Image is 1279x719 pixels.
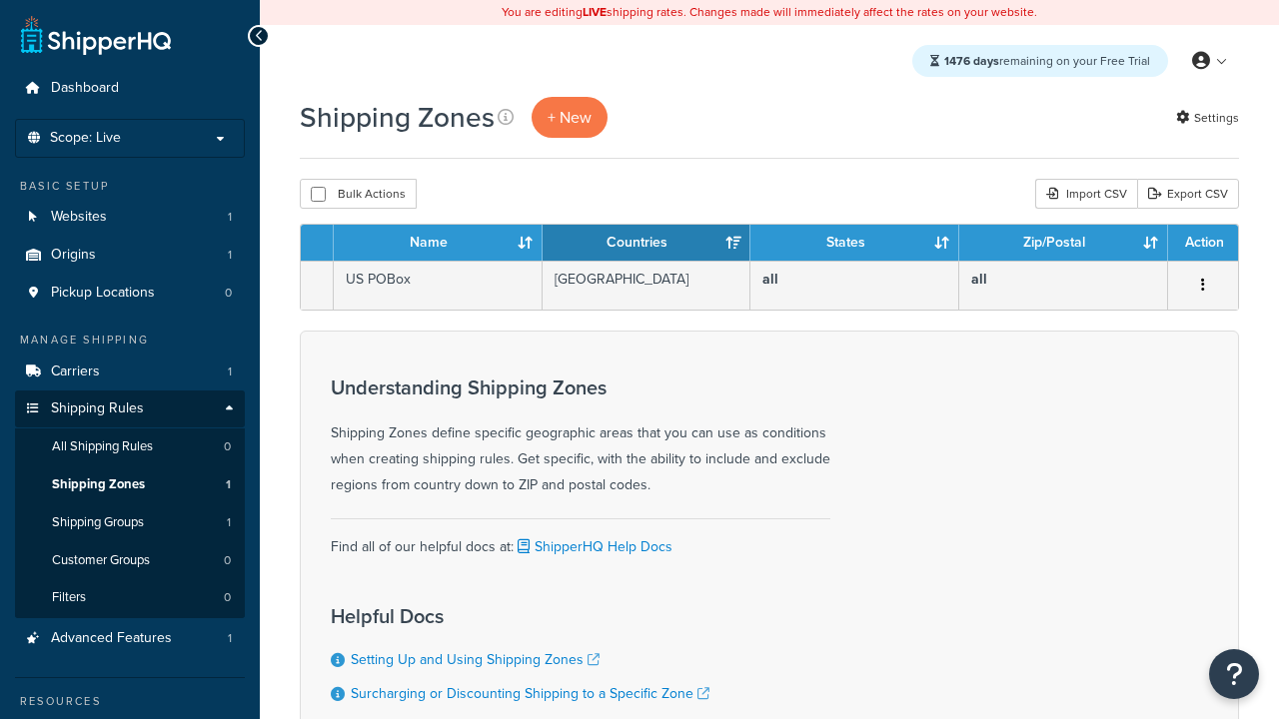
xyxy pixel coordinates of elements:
[15,428,245,465] li: All Shipping Rules
[351,683,709,704] a: Surcharging or Discounting Shipping to a Specific Zone
[762,269,778,290] b: all
[15,504,245,541] li: Shipping Groups
[971,269,987,290] b: all
[750,225,959,261] th: States: activate to sort column ascending
[228,630,232,647] span: 1
[514,536,672,557] a: ShipperHQ Help Docs
[15,237,245,274] li: Origins
[583,3,607,21] b: LIVE
[351,649,600,670] a: Setting Up and Using Shipping Zones
[224,589,231,606] span: 0
[15,542,245,579] li: Customer Groups
[1209,649,1259,699] button: Open Resource Center
[15,275,245,312] a: Pickup Locations 0
[1168,225,1238,261] th: Action
[959,225,1168,261] th: Zip/Postal: activate to sort column ascending
[944,52,999,70] strong: 1476 days
[225,285,232,302] span: 0
[548,106,592,129] span: + New
[15,70,245,107] a: Dashboard
[15,354,245,390] a: Carriers 1
[51,285,155,302] span: Pickup Locations
[543,261,751,310] td: [GEOGRAPHIC_DATA]
[226,476,231,493] span: 1
[543,225,751,261] th: Countries: activate to sort column ascending
[51,247,96,264] span: Origins
[51,209,107,226] span: Websites
[51,363,100,380] span: Carriers
[15,390,245,427] a: Shipping Rules
[15,620,245,657] a: Advanced Features 1
[50,130,121,147] span: Scope: Live
[224,552,231,569] span: 0
[15,620,245,657] li: Advanced Features
[15,178,245,195] div: Basic Setup
[15,199,245,236] li: Websites
[15,199,245,236] a: Websites 1
[15,579,245,616] a: Filters 0
[15,390,245,618] li: Shipping Rules
[52,438,153,455] span: All Shipping Rules
[224,438,231,455] span: 0
[15,466,245,503] li: Shipping Zones
[331,518,830,560] div: Find all of our helpful docs at:
[15,466,245,503] a: Shipping Zones 1
[21,15,171,55] a: ShipperHQ Home
[52,514,144,531] span: Shipping Groups
[15,504,245,541] a: Shipping Groups 1
[331,376,830,398] h3: Understanding Shipping Zones
[15,579,245,616] li: Filters
[51,400,144,417] span: Shipping Rules
[331,376,830,498] div: Shipping Zones define specific geographic areas that you can use as conditions when creating ship...
[15,237,245,274] a: Origins 1
[52,552,150,569] span: Customer Groups
[331,605,709,627] h3: Helpful Docs
[334,261,543,310] td: US POBox
[15,332,245,349] div: Manage Shipping
[15,542,245,579] a: Customer Groups 0
[1035,179,1137,209] div: Import CSV
[912,45,1168,77] div: remaining on your Free Trial
[15,428,245,465] a: All Shipping Rules 0
[228,247,232,264] span: 1
[1137,179,1239,209] a: Export CSV
[300,179,417,209] button: Bulk Actions
[300,98,495,137] h1: Shipping Zones
[52,476,145,493] span: Shipping Zones
[227,514,231,531] span: 1
[15,275,245,312] li: Pickup Locations
[334,225,543,261] th: Name: activate to sort column ascending
[51,630,172,647] span: Advanced Features
[51,80,119,97] span: Dashboard
[228,363,232,380] span: 1
[52,589,86,606] span: Filters
[15,354,245,390] li: Carriers
[532,97,608,138] a: + New
[1176,104,1239,132] a: Settings
[228,209,232,226] span: 1
[15,693,245,710] div: Resources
